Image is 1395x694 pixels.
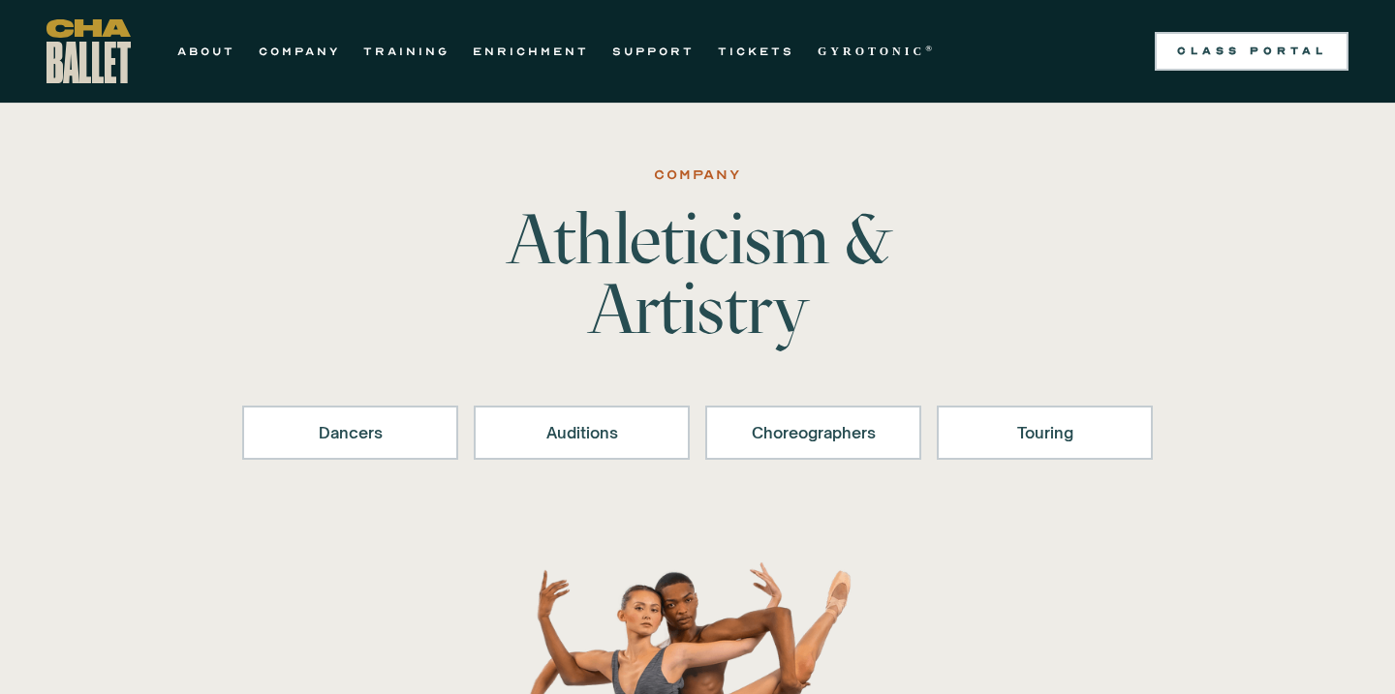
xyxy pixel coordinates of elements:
div: Company [654,164,741,187]
h1: Athleticism & Artistry [395,204,1000,344]
div: Auditions [499,421,665,444]
a: Choreographers [705,406,921,460]
div: Class Portal [1166,44,1337,59]
div: Dancers [267,421,433,444]
div: Choreographers [730,421,896,444]
sup: ® [925,44,936,53]
a: ENRICHMENT [473,40,589,63]
a: SUPPORT [612,40,695,63]
a: ABOUT [177,40,235,63]
a: GYROTONIC® [818,40,936,63]
a: TRAINING [363,40,449,63]
strong: GYROTONIC [818,45,925,58]
a: TICKETS [718,40,794,63]
a: Auditions [474,406,690,460]
div: Touring [962,421,1128,444]
a: Dancers [242,406,458,460]
a: COMPANY [259,40,340,63]
a: Class Portal [1155,32,1348,71]
a: Touring [937,406,1153,460]
a: home [46,19,131,83]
